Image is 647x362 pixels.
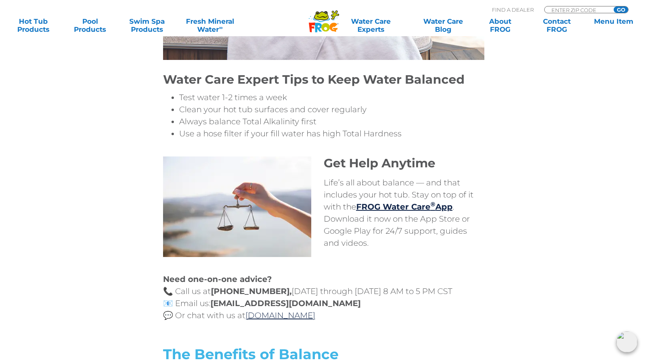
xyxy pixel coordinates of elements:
[616,331,637,352] img: openIcon
[356,202,453,212] a: FROG Water Care®App
[492,6,534,13] p: Find A Dealer
[551,6,605,13] input: Zip Code Form
[418,17,469,33] a: Water CareBlog
[8,17,59,33] a: Hot TubProducts
[614,6,628,13] input: GO
[163,274,272,284] strong: Need one-on-one advice?
[178,17,241,33] a: Fresh MineralWater∞
[179,105,484,114] li: Clean your hot tub surfaces and cover regularly
[122,17,172,33] a: Swim SpaProducts
[588,17,639,33] a: Menu Item
[163,73,484,86] h1: Water Care Expert Tips to Keep Water Balanced
[475,17,526,33] a: AboutFROG
[210,298,361,308] strong: [EMAIL_ADDRESS][DOMAIN_NAME]
[179,117,484,126] li: Always balance Total Alkalinity first
[179,129,484,138] li: Use a hose filter if your fill water has high Total Hardness
[65,17,115,33] a: PoolProducts
[245,311,315,320] a: [DOMAIN_NAME]
[163,273,484,321] p: 📞 Call us at [DATE] through [DATE] 8 AM to 5 PM CST 📧 Email us: 💬 Or chat with us at
[324,156,484,170] h1: Get Help Anytime
[330,17,412,33] a: Water CareExperts
[356,202,453,212] strong: FROG Water Care App
[431,200,435,208] sup: ®
[324,177,484,249] p: Life’s all about balance — and that includes your hot tub. Stay on top of it with the . Download ...
[532,17,582,33] a: ContactFROG
[163,156,324,257] img: Hand Holding a Scale
[179,93,484,102] li: Test water 1-2 times a week
[211,286,292,296] strong: [PHONE_NUMBER],
[219,25,222,31] sup: ∞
